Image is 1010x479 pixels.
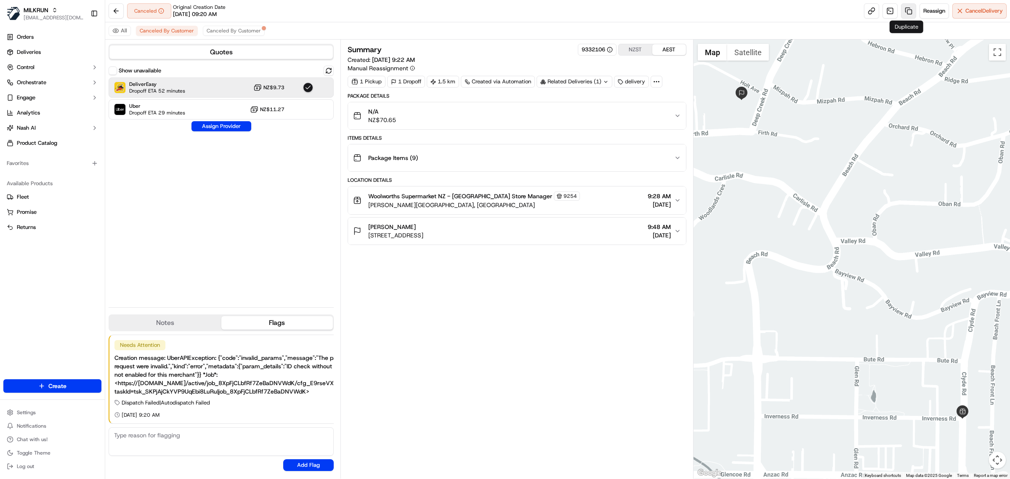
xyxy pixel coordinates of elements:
[974,473,1007,478] a: Report a map error
[906,473,952,478] span: Map data ©2025 Google
[537,76,612,88] div: Related Deliveries (1)
[582,46,613,53] button: 9332106
[3,460,101,472] button: Log out
[260,106,284,113] span: NZ$11.27
[461,76,535,88] a: Created via Automation
[114,104,125,115] img: Uber
[3,106,101,120] a: Analytics
[129,103,185,109] span: Uber
[119,67,161,75] label: Show unavailable
[368,231,423,239] span: [STREET_ADDRESS]
[7,193,98,201] a: Fleet
[3,45,101,59] a: Deliveries
[368,223,416,231] span: [PERSON_NAME]
[17,193,29,201] span: Fleet
[368,107,396,116] span: N/A
[3,221,101,234] button: Returns
[348,218,686,245] button: [PERSON_NAME][STREET_ADDRESS]9:48 AM[DATE]
[348,186,686,214] button: Woolworths Supermarket NZ - [GEOGRAPHIC_DATA] Store Manager9254[PERSON_NAME][GEOGRAPHIC_DATA], [G...
[109,45,333,59] button: Quotes
[17,409,36,416] span: Settings
[191,121,251,131] button: Assign Provider
[207,27,261,34] span: Canceled By Customer
[122,399,210,407] span: Dispatch Failed | Autodispatch Failed
[3,91,101,104] button: Engage
[989,452,1006,468] button: Map camera controls
[17,463,34,470] span: Log out
[348,135,686,141] div: Items Details
[652,44,686,55] button: AEST
[17,436,48,443] span: Chat with us!
[17,450,50,456] span: Toggle Theme
[3,3,87,24] button: MILKRUNMILKRUN[EMAIL_ADDRESS][DOMAIN_NAME]
[17,33,34,41] span: Orders
[3,420,101,432] button: Notifications
[7,224,98,231] a: Returns
[348,177,686,184] div: Location Details
[173,11,217,18] span: [DATE] 09:20 AM
[17,124,36,132] span: Nash AI
[865,473,901,479] button: Keyboard shortcuts
[17,64,35,71] span: Control
[17,139,57,147] span: Product Catalog
[203,26,265,36] button: Canceled By Customer
[923,7,945,15] span: Reassign
[427,76,459,88] div: 1.5 km
[696,468,723,479] a: Open this area in Google Maps (opens a new window)
[109,26,131,36] button: All
[24,14,84,21] button: [EMAIL_ADDRESS][DOMAIN_NAME]
[17,94,35,101] span: Engage
[3,177,101,190] div: Available Products
[648,231,671,239] span: [DATE]
[368,116,396,124] span: NZ$70.65
[17,423,46,429] span: Notifications
[648,223,671,231] span: 9:48 AM
[348,46,382,53] h3: Summary
[348,56,415,64] span: Created:
[122,412,159,418] span: [DATE] 9:20 AM
[368,154,418,162] span: Package Items ( 9 )
[3,434,101,445] button: Chat with us!
[648,192,671,200] span: 9:28 AM
[965,7,1003,15] span: Cancel Delivery
[3,61,101,74] button: Control
[263,84,284,91] span: NZ$9.73
[3,407,101,418] button: Settings
[48,382,66,390] span: Create
[348,144,686,171] button: Package Items (9)
[348,64,408,72] span: Manual Reassignment
[114,354,387,396] div: Creation message: UberAPIException: {"code":"invalid_params","message":"The parameters of your re...
[348,64,415,72] button: Manual Reassignment
[127,3,171,19] button: Canceled
[957,473,969,478] a: Terms (opens in new tab)
[989,44,1006,61] button: Toggle fullscreen view
[109,316,221,330] button: Notes
[698,44,727,61] button: Show street map
[614,76,649,88] div: delivery
[348,102,686,129] button: N/ANZ$70.65
[3,205,101,219] button: Promise
[129,109,185,116] span: Dropoff ETA 29 minutes
[387,76,425,88] div: 1 Dropoff
[3,447,101,459] button: Toggle Theme
[619,44,652,55] button: NZST
[348,76,385,88] div: 1 Pickup
[727,44,769,61] button: Show satellite imagery
[3,30,101,44] a: Orders
[253,83,284,92] button: NZ$9.73
[129,81,185,88] span: DeliverEasy
[24,6,48,14] button: MILKRUN
[3,76,101,89] button: Orchestrate
[372,56,415,64] span: [DATE] 9:22 AM
[7,208,98,216] a: Promise
[136,26,198,36] button: Canceled By Customer
[563,193,577,200] span: 9254
[368,201,580,209] span: [PERSON_NAME][GEOGRAPHIC_DATA], [GEOGRAPHIC_DATA]
[3,136,101,150] a: Product Catalog
[920,3,949,19] button: Reassign
[17,109,40,117] span: Analytics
